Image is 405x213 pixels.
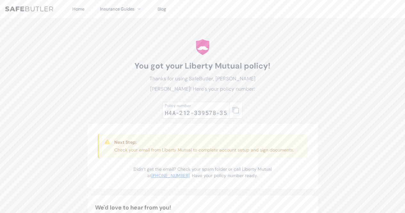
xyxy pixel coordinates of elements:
h1: You got your Liberty Mutual policy! [131,61,274,71]
div: H4A-212-339578-35 [165,108,227,117]
img: SafeButler Text Logo [5,6,53,12]
a: Blog [158,6,166,12]
a: Home [72,6,85,12]
p: Didn’t get the email? Check your spam folder or call Liberty Mutual at . Have your policy number ... [131,166,274,179]
p: Thanks for using SafeButler, [PERSON_NAME] [PERSON_NAME]! Here's your policy number: [131,74,274,94]
h2: We'd love to hear from you! [95,203,310,212]
div: Policy number [165,103,227,108]
p: Check your email from Liberty Mutual to complete account setup and sign documents. [114,147,294,153]
a: [PHONE_NUMBER] [151,173,190,178]
h3: Next Step: [114,139,294,145]
button: Insurance Guides [100,5,142,13]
